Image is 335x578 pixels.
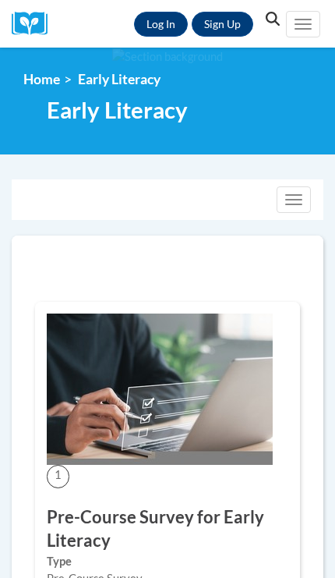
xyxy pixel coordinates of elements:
button: Search [261,11,284,31]
a: Log In [134,12,188,37]
img: Section background [112,48,223,66]
span: Early Literacy [47,96,188,123]
a: Register [192,12,253,37]
img: Course Image [47,314,273,465]
img: Logo brand [12,12,58,36]
a: Cox Campus [12,12,58,36]
a: Home [23,71,60,87]
h3: Pre-Course Survey for Early Literacy [47,505,288,554]
span: 1 [47,465,69,488]
span: Early Literacy [78,71,160,87]
label: Type [47,553,288,570]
